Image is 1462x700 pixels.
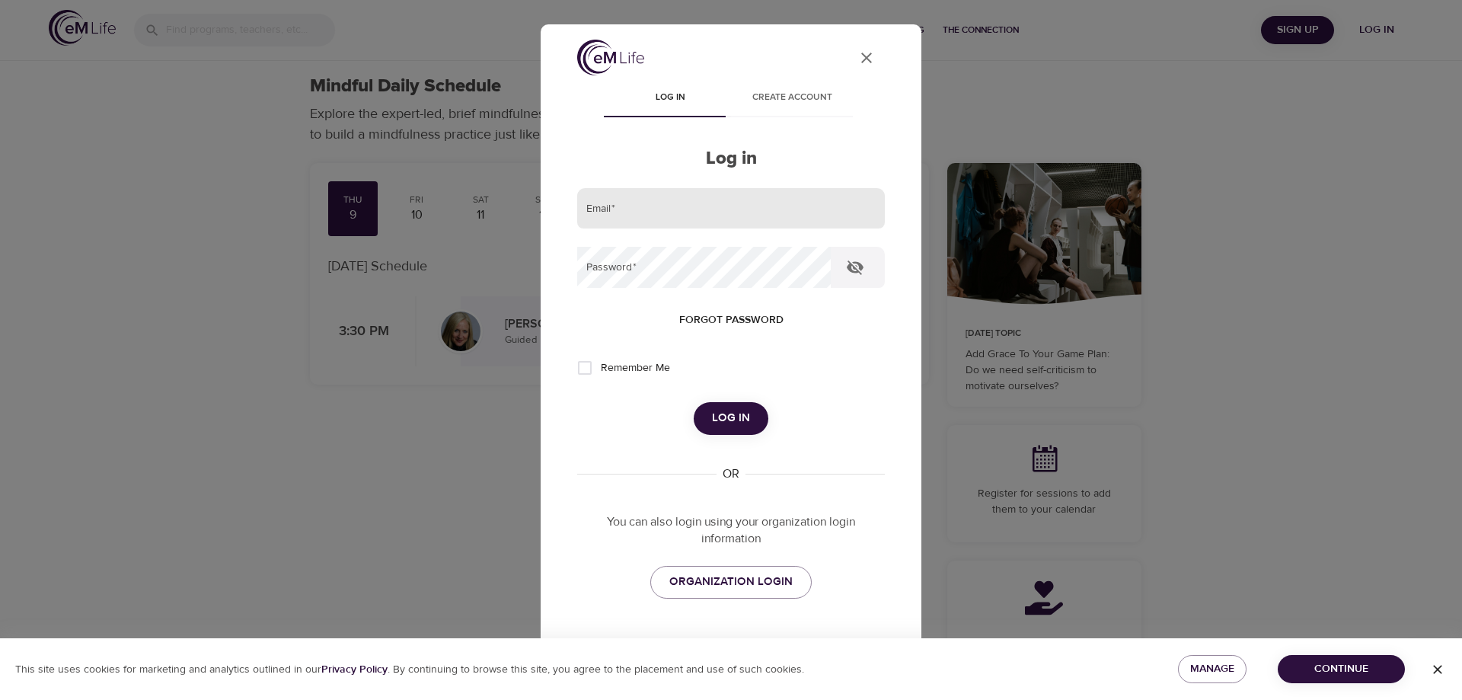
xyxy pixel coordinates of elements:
span: Forgot password [679,311,784,330]
div: disabled tabs example [577,81,885,117]
span: Manage [1190,660,1234,679]
button: Log in [694,402,768,434]
span: Remember Me [601,360,670,376]
span: Continue [1290,660,1393,679]
b: Privacy Policy [321,663,388,676]
span: Create account [740,90,844,106]
button: Forgot password [673,306,790,334]
img: logo [577,40,644,75]
span: Log in [712,408,750,428]
h2: Log in [577,148,885,170]
div: OR [717,465,745,483]
span: ORGANIZATION LOGIN [669,572,793,592]
button: close [848,40,885,76]
span: Log in [618,90,722,106]
a: ORGANIZATION LOGIN [650,566,812,598]
p: You can also login using your organization login information [577,513,885,548]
